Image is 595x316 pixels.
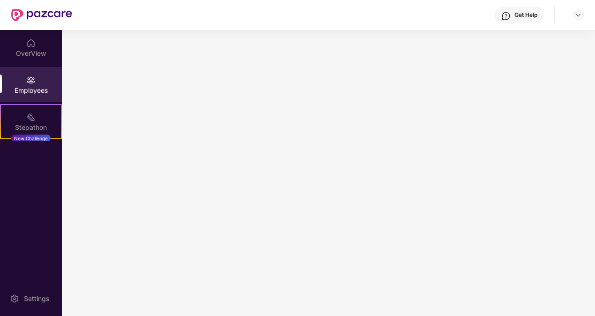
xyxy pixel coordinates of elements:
[501,11,511,21] img: svg+xml;base64,PHN2ZyBpZD0iSGVscC0zMngzMiIgeG1sbnM9Imh0dHA6Ly93d3cudzMub3JnLzIwMDAvc3ZnIiB3aWR0aD...
[26,75,36,85] img: svg+xml;base64,PHN2ZyBpZD0iRW1wbG95ZWVzIiB4bWxucz0iaHR0cDovL3d3dy53My5vcmcvMjAwMC9zdmciIHdpZHRoPS...
[10,294,19,303] img: svg+xml;base64,PHN2ZyBpZD0iU2V0dGluZy0yMHgyMCIgeG1sbnM9Imh0dHA6Ly93d3cudzMub3JnLzIwMDAvc3ZnIiB3aW...
[1,123,61,132] div: Stepathon
[514,11,537,19] div: Get Help
[574,11,582,19] img: svg+xml;base64,PHN2ZyBpZD0iRHJvcGRvd24tMzJ4MzIiIHhtbG5zPSJodHRwOi8vd3d3LnczLm9yZy8yMDAwL3N2ZyIgd2...
[26,113,36,122] img: svg+xml;base64,PHN2ZyB4bWxucz0iaHR0cDovL3d3dy53My5vcmcvMjAwMC9zdmciIHdpZHRoPSIyMSIgaGVpZ2h0PSIyMC...
[26,38,36,48] img: svg+xml;base64,PHN2ZyBpZD0iSG9tZSIgeG1sbnM9Imh0dHA6Ly93d3cudzMub3JnLzIwMDAvc3ZnIiB3aWR0aD0iMjAiIG...
[11,9,72,21] img: New Pazcare Logo
[21,294,52,303] div: Settings
[11,135,51,142] div: New Challenge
